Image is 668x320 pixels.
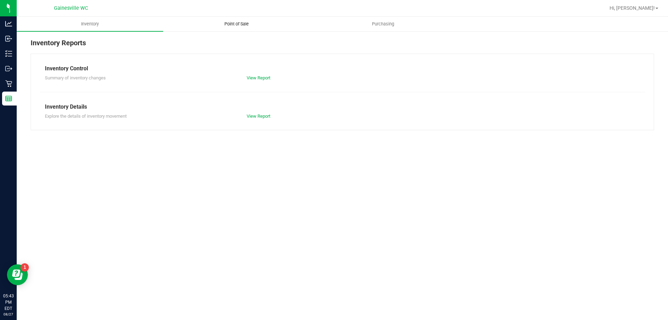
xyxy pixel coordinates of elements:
[31,38,654,54] div: Inventory Reports
[3,312,14,317] p: 08/27
[247,75,270,80] a: View Report
[310,17,456,31] a: Purchasing
[45,64,640,73] div: Inventory Control
[5,20,12,27] inline-svg: Analytics
[7,264,28,285] iframe: Resource center
[3,293,14,312] p: 05:43 PM EDT
[17,17,163,31] a: Inventory
[215,21,258,27] span: Point of Sale
[5,95,12,102] inline-svg: Reports
[45,114,127,119] span: Explore the details of inventory movement
[5,50,12,57] inline-svg: Inventory
[21,263,29,272] iframe: Resource center unread badge
[54,5,88,11] span: Gainesville WC
[5,80,12,87] inline-svg: Retail
[5,65,12,72] inline-svg: Outbound
[5,35,12,42] inline-svg: Inbound
[247,114,270,119] a: View Report
[45,75,106,80] span: Summary of inventory changes
[610,5,655,11] span: Hi, [PERSON_NAME]!
[72,21,108,27] span: Inventory
[163,17,310,31] a: Point of Sale
[363,21,404,27] span: Purchasing
[45,103,640,111] div: Inventory Details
